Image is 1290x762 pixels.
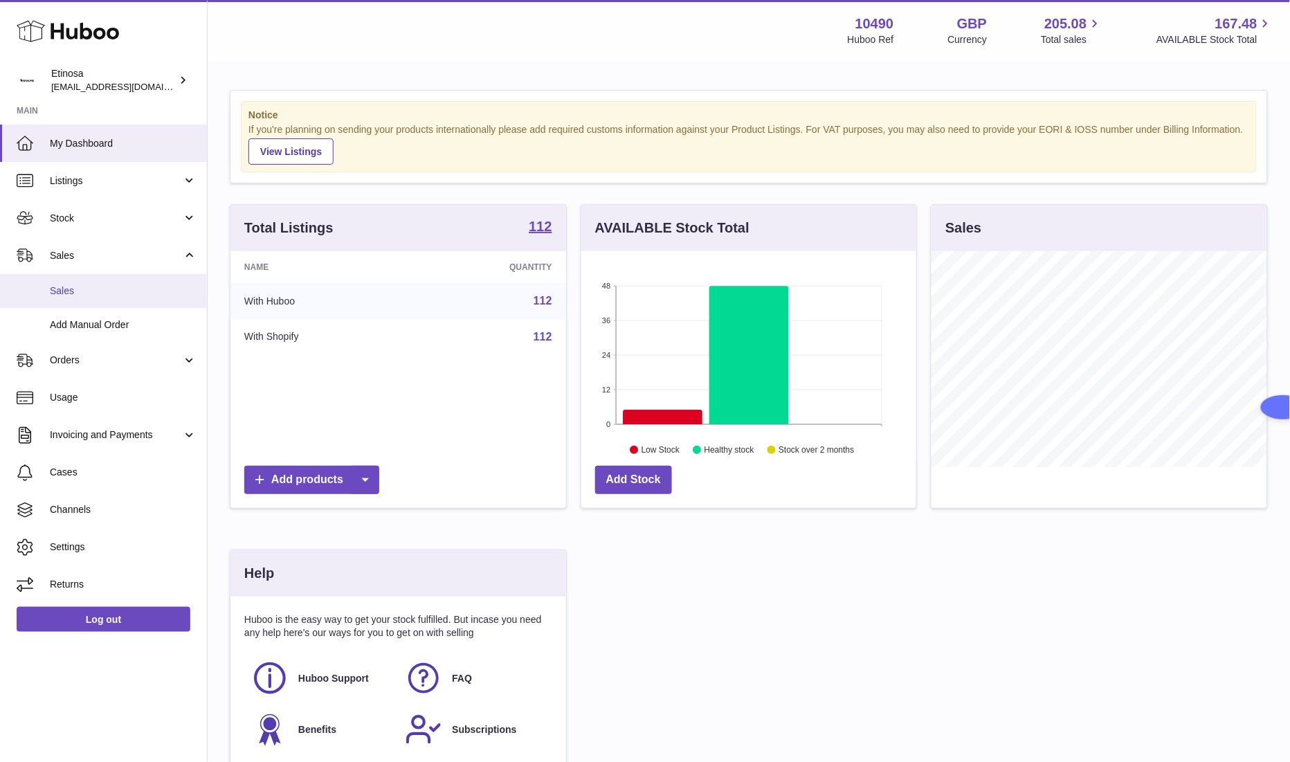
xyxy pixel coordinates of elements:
strong: Notice [248,109,1249,122]
span: Returns [50,578,197,591]
text: Stock over 2 months [779,445,854,455]
a: 112 [534,331,552,343]
span: [EMAIL_ADDRESS][DOMAIN_NAME] [51,81,203,92]
a: Add products [244,466,379,494]
strong: 10490 [855,15,894,33]
a: 167.48 AVAILABLE Stock Total [1156,15,1273,46]
p: Huboo is the easy way to get your stock fulfilled. But incase you need any help here's our ways f... [244,613,552,639]
span: Sales [50,284,197,298]
a: FAQ [405,660,545,697]
a: Add Stock [595,466,672,494]
span: 167.48 [1215,15,1257,33]
h3: AVAILABLE Stock Total [595,219,750,237]
td: With Huboo [230,283,411,319]
span: Channels [50,503,197,516]
td: With Shopify [230,319,411,355]
span: FAQ [452,672,472,685]
span: Settings [50,541,197,554]
span: Orders [50,354,182,367]
strong: 112 [529,219,552,233]
h3: Total Listings [244,219,334,237]
span: Stock [50,212,182,225]
span: Add Manual Order [50,318,197,332]
th: Quantity [411,251,565,283]
span: Invoicing and Payments [50,428,182,442]
span: AVAILABLE Stock Total [1156,33,1273,46]
div: Huboo Ref [848,33,894,46]
h3: Sales [945,219,981,237]
img: Wolphuk@gmail.com [17,70,37,91]
a: Huboo Support [251,660,391,697]
text: Healthy stock [705,445,755,455]
span: Usage [50,391,197,404]
div: Etinosa [51,67,176,93]
span: Listings [50,174,182,188]
a: 205.08 Total sales [1041,15,1102,46]
a: Benefits [251,711,391,748]
span: Cases [50,466,197,479]
span: Total sales [1041,33,1102,46]
a: View Listings [248,138,334,165]
span: My Dashboard [50,137,197,150]
h3: Help [244,564,274,583]
text: 36 [602,316,610,325]
text: 48 [602,282,610,290]
span: Huboo Support [298,672,369,685]
span: 205.08 [1044,15,1087,33]
a: Log out [17,607,190,632]
text: 24 [602,351,610,359]
strong: GBP [957,15,987,33]
text: 12 [602,385,610,394]
text: Low Stock [642,445,680,455]
text: 0 [606,420,610,428]
div: If you're planning on sending your products internationally please add required customs informati... [248,123,1249,165]
a: Subscriptions [405,711,545,748]
a: 112 [534,295,552,307]
th: Name [230,251,411,283]
span: Benefits [298,723,336,736]
span: Subscriptions [452,723,516,736]
div: Currency [948,33,988,46]
span: Sales [50,249,182,262]
a: 112 [529,219,552,236]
